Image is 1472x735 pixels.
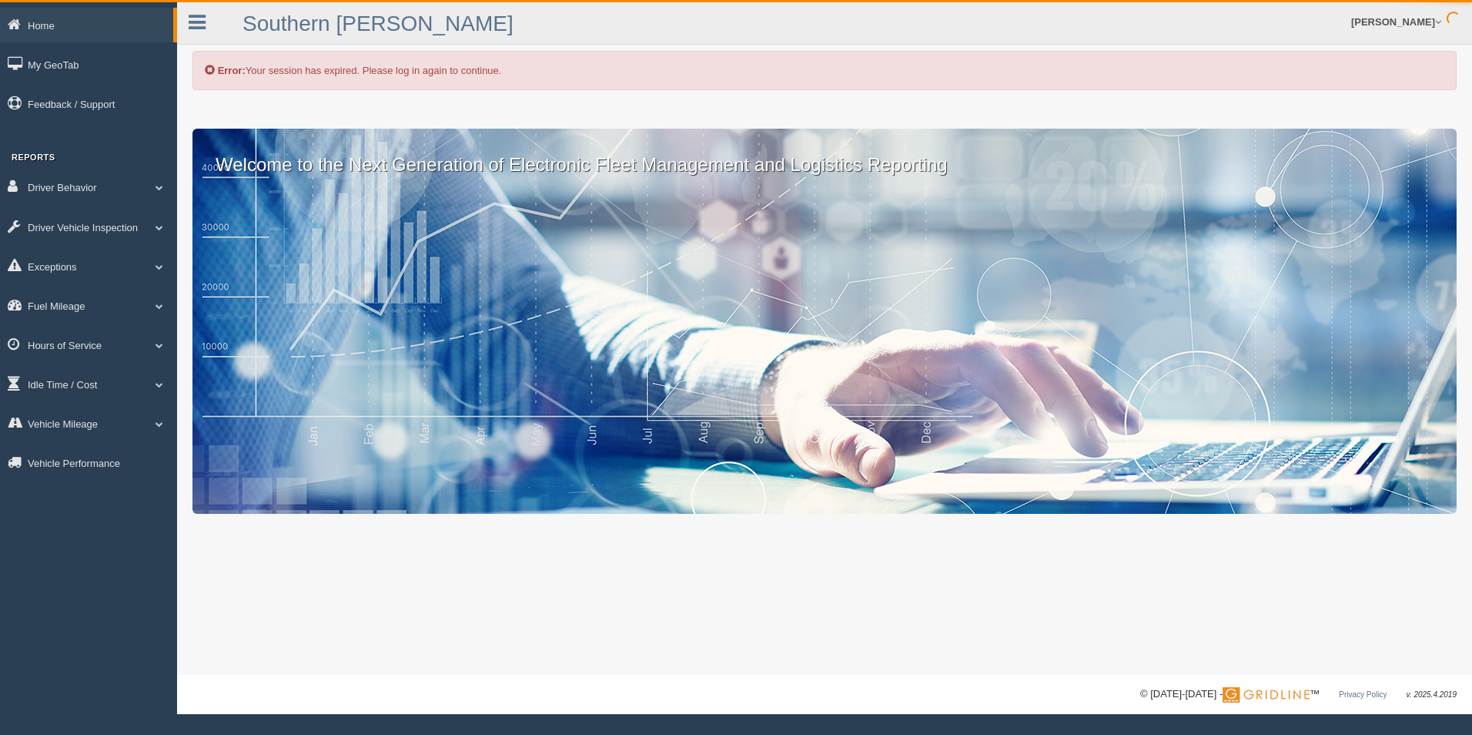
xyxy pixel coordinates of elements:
a: Southern [PERSON_NAME] [243,12,514,35]
b: Error: [218,65,246,76]
p: Welcome to the Next Generation of Electronic Fleet Management and Logistics Reporting [192,129,1457,178]
img: Gridline [1223,687,1310,703]
span: v. 2025.4.2019 [1407,690,1457,699]
div: © [DATE]-[DATE] - ™ [1140,686,1457,703]
div: Your session has expired. Please log in again to continue. [192,51,1457,90]
a: Privacy Policy [1339,690,1387,699]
